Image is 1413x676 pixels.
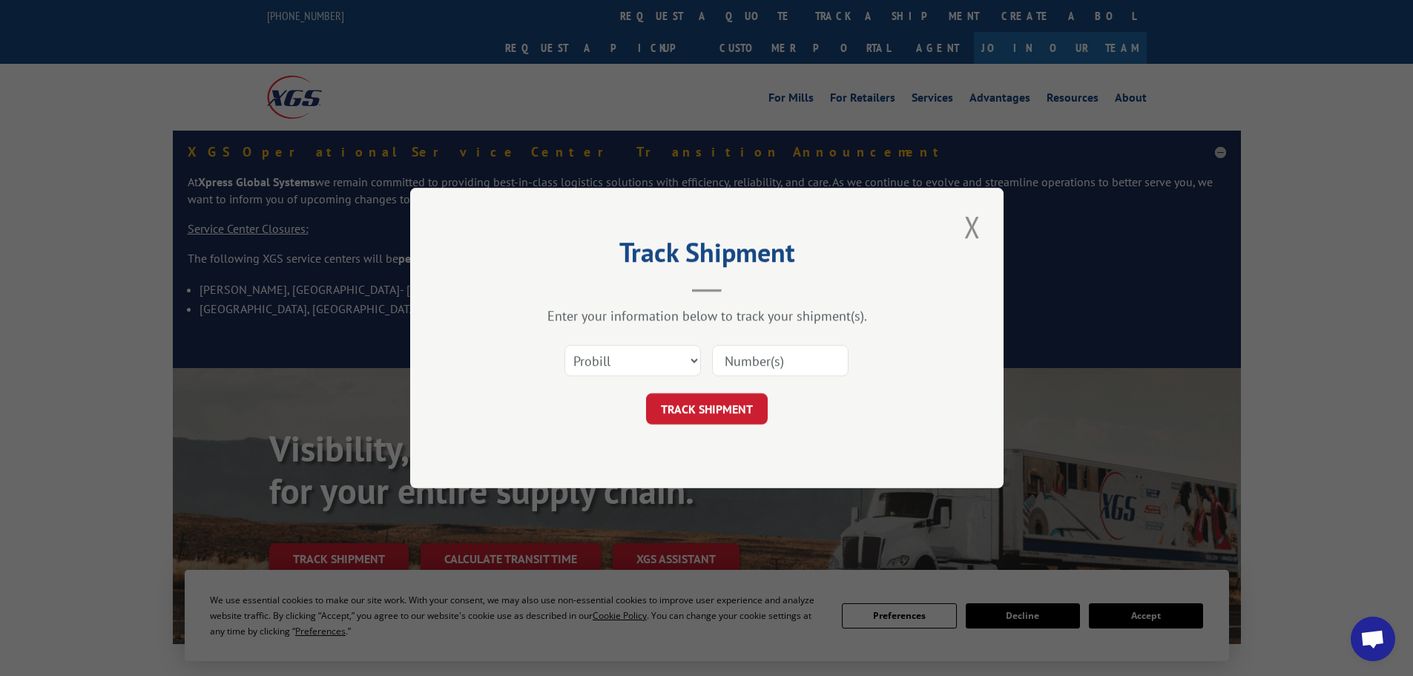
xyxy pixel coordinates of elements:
h2: Track Shipment [484,242,929,270]
button: Close modal [960,206,985,247]
div: Enter your information below to track your shipment(s). [484,307,929,324]
a: Open chat [1351,617,1395,661]
input: Number(s) [712,345,849,376]
button: TRACK SHIPMENT [646,393,768,424]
